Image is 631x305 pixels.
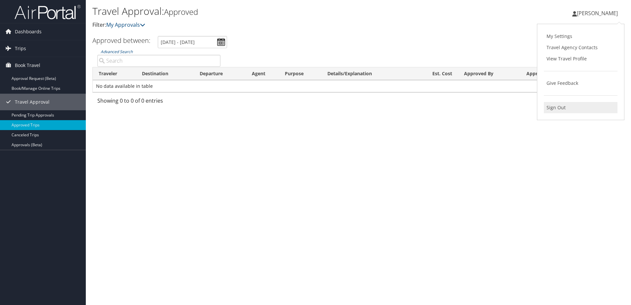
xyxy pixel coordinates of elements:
th: Approved On: activate to sort column ascending [520,67,584,80]
small: Approved [164,6,198,17]
a: [PERSON_NAME] [572,3,624,23]
th: Traveler: activate to sort column ascending [93,67,136,80]
th: Purpose [279,67,321,80]
th: Details/Explanation [321,67,414,80]
a: Travel Agency Contacts [544,42,617,53]
input: Advanced Search [97,55,220,67]
h3: Approved between: [92,36,150,45]
input: [DATE] - [DATE] [158,36,227,48]
th: Agent [246,67,279,80]
span: Book Travel [15,57,40,74]
span: Dashboards [15,23,42,40]
a: Sign Out [544,102,617,113]
td: No data available in table [93,80,624,92]
img: airportal-logo.png [15,4,81,20]
th: Approved By: activate to sort column ascending [458,67,520,80]
div: Showing 0 to 0 of 0 entries [97,97,220,108]
p: Filter: [92,21,447,29]
a: Give Feedback [544,78,617,89]
th: Destination: activate to sort column ascending [136,67,194,80]
a: View Travel Profile [544,53,617,64]
th: Departure: activate to sort column ascending [194,67,246,80]
th: Est. Cost: activate to sort column ascending [414,67,458,80]
a: My Settings [544,31,617,42]
span: Travel Approval [15,94,50,110]
a: Advanced Search [101,49,133,54]
h1: Travel Approval: [92,4,447,18]
a: My Approvals [106,21,145,28]
span: [PERSON_NAME] [577,10,618,17]
span: Trips [15,40,26,57]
